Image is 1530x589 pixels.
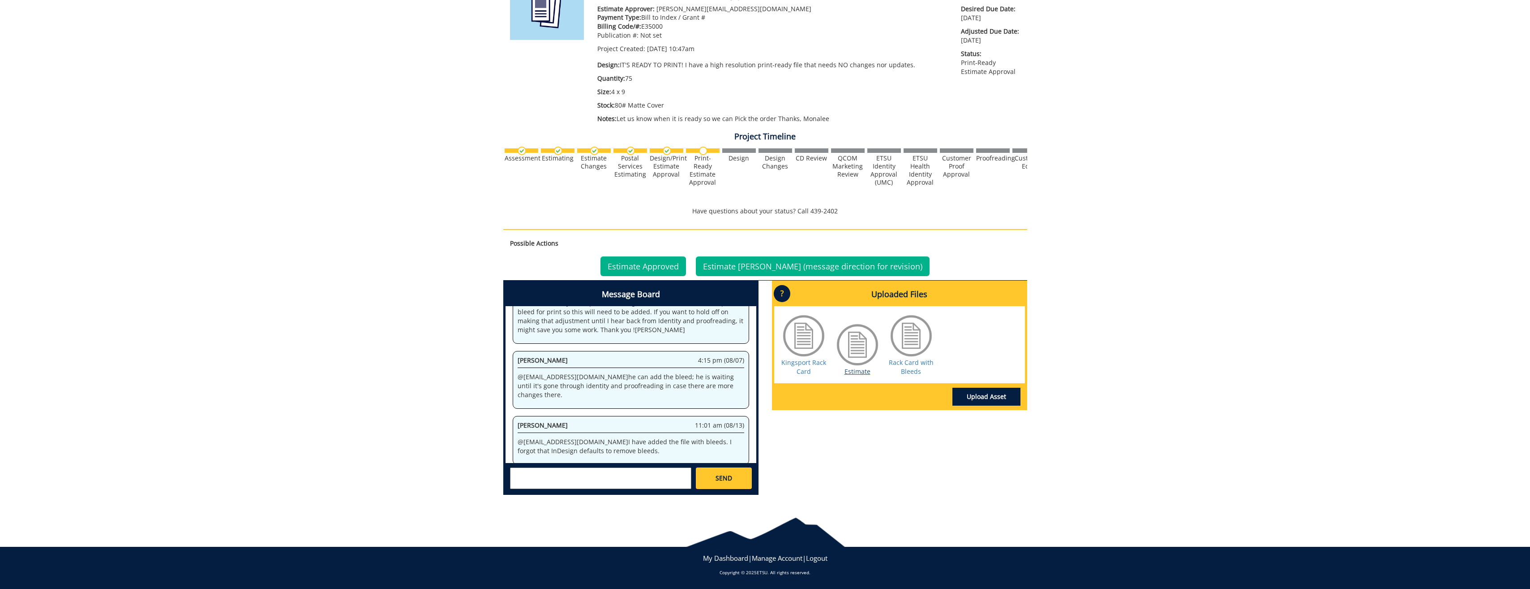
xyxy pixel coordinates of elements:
[831,154,865,178] div: QCOM Marketing Review
[597,4,655,13] span: Estimate Approver:
[597,44,645,53] span: Project Created:
[597,61,948,69] p: IT'S READY TO PRINT! I have a high resolution print-ready file that needs NO changes nor updates.
[505,154,538,162] div: Assessment
[961,27,1020,36] span: Adjusted Due Date:
[976,154,1010,162] div: Proofreading
[597,22,641,30] span: Billing Code/#:
[774,283,1025,306] h4: Uploaded Files
[844,367,870,376] a: Estimate
[696,256,930,276] a: Estimate [PERSON_NAME] (message direction for revision)
[696,468,751,489] a: SEND
[510,239,558,247] strong: Possible Actions
[503,207,1027,216] p: Have questions about your status? Call 439-2402
[867,154,901,186] div: ETSU Identity Approval (UMC)
[597,22,948,31] p: E35000
[904,154,937,186] div: ETSU Health Identity Approval
[577,154,611,170] div: Estimate Changes
[961,4,1020,13] span: Desired Due Date:
[597,61,620,69] span: Design:
[597,101,948,110] p: 80# Matte Cover
[686,154,720,186] div: Print-Ready Estimate Approval
[752,554,802,563] a: Manage Account
[597,114,617,123] span: Notes:
[759,154,792,170] div: Design Changes
[961,49,1020,76] p: Print-Ready Estimate Approval
[650,154,683,178] div: Design/Print Estimate Approval
[510,468,691,489] textarea: messageToSend
[722,154,756,162] div: Design
[503,132,1027,141] h4: Project Timeline
[961,4,1020,22] p: [DATE]
[554,147,562,155] img: checkmark
[597,13,641,22] span: Payment Type:
[590,147,599,155] img: checkmark
[795,154,828,162] div: CD Review
[506,283,756,306] h4: Message Board
[806,554,827,563] a: Logout
[952,388,1020,406] a: Upload Asset
[518,147,526,155] img: checkmark
[757,569,767,576] a: ETSU
[597,114,948,123] p: Let us know when it is ready so we can Pick the order Thanks, Monalee
[597,87,948,96] p: 4 x 9
[518,356,568,364] span: [PERSON_NAME]
[647,44,694,53] span: [DATE] 10:47am
[518,372,744,399] p: @ [EMAIL_ADDRESS][DOMAIN_NAME] he can add the bleed; he is waiting until it's gone through identi...
[640,31,662,39] span: Not set
[597,87,611,96] span: Size:
[597,4,948,13] p: [PERSON_NAME][EMAIL_ADDRESS][DOMAIN_NAME]
[626,147,635,155] img: checkmark
[781,358,826,376] a: Kingsport Rack Card
[698,356,744,365] span: 4:15 pm (08/07)
[597,74,625,82] span: Quantity:
[663,147,671,155] img: checkmark
[597,74,948,83] p: 75
[597,101,615,109] span: Stock:
[518,421,568,429] span: [PERSON_NAME]
[600,256,686,276] a: Estimate Approved
[695,421,744,430] span: 11:01 am (08/13)
[940,154,973,178] div: Customer Proof Approval
[1012,154,1046,170] div: Customer Edits
[716,474,732,483] span: SEND
[961,49,1020,58] span: Status:
[597,13,948,22] p: Bill to Index / Grant #
[699,147,707,155] img: no
[518,290,744,334] p: @ [PERSON_NAME][EMAIL_ADDRESS][DOMAIN_NAME] Hi [PERSON_NAME], Did someone in your department desi...
[613,154,647,178] div: Postal Services Estimating
[774,285,790,302] p: ?
[597,31,639,39] span: Publication #:
[703,554,748,563] a: My Dashboard
[961,27,1020,45] p: [DATE]
[518,437,744,455] p: @ [EMAIL_ADDRESS][DOMAIN_NAME] I have added the file with bleeds. I forgot that InDesign defaults...
[541,154,574,162] div: Estimating
[889,358,934,376] a: Rack Card with Bleeds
